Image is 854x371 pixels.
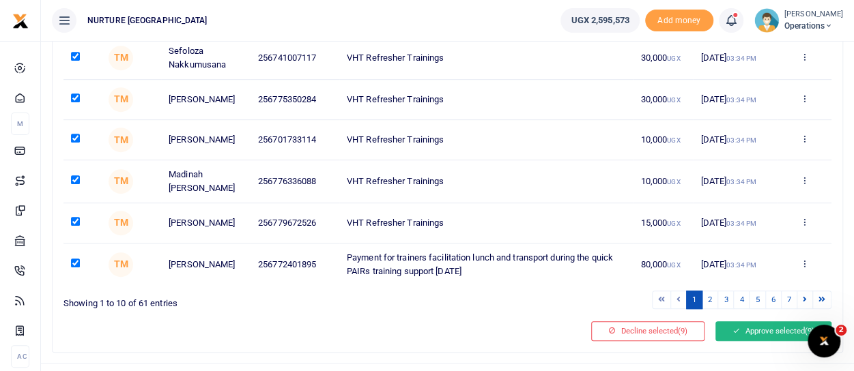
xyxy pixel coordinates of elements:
a: profile-user [PERSON_NAME] Operations [754,8,843,33]
td: VHT Refresher Trainings [339,120,634,160]
td: 30,000 [633,37,693,79]
td: [DATE] [693,203,777,243]
td: 30,000 [633,80,693,120]
li: M [11,113,29,135]
td: [PERSON_NAME] [161,203,251,243]
td: [DATE] [693,80,777,120]
td: 256701733114 [251,120,339,160]
td: Payment for trainers facilitation lunch and transport during the quick PAIRs training support [DATE] [339,243,634,285]
small: UGX [667,178,680,185]
span: (9) [805,326,814,336]
a: Add money [645,14,713,25]
td: 256776336088 [251,160,339,203]
button: Decline selected(9) [591,321,704,340]
a: 7 [781,291,797,309]
small: UGX [667,220,680,227]
td: 256772401895 [251,243,339,285]
small: 03:34 PM [726,220,756,227]
td: [PERSON_NAME] [161,120,251,160]
td: VHT Refresher Trainings [339,37,634,79]
td: 256775350284 [251,80,339,120]
td: 10,000 [633,120,693,160]
td: VHT Refresher Trainings [339,160,634,203]
a: 1 [686,291,702,309]
a: 4 [733,291,750,309]
small: 03:34 PM [726,96,756,104]
li: Toup your wallet [645,10,713,32]
span: Timothy Makumbi [109,252,133,277]
span: Timothy Makumbi [109,211,133,235]
td: [DATE] [693,120,777,160]
a: 6 [765,291,782,309]
td: [DATE] [693,243,777,285]
img: profile-user [754,8,779,33]
small: UGX [667,261,680,269]
span: 2 [836,325,846,336]
small: 03:34 PM [726,178,756,185]
button: Approve selected(9) [715,321,831,340]
span: Timothy Makumbi [109,128,133,152]
iframe: Intercom live chat [808,325,840,357]
td: 256741007117 [251,37,339,79]
span: Timothy Makumbi [109,46,133,70]
td: [DATE] [693,160,777,203]
td: 80,000 [633,243,693,285]
a: 3 [717,291,734,309]
small: UGX [667,96,680,104]
small: UGX [667,136,680,144]
span: (9) [678,326,687,336]
td: VHT Refresher Trainings [339,203,634,243]
a: UGX 2,595,573 [560,8,639,33]
td: VHT Refresher Trainings [339,80,634,120]
span: UGX 2,595,573 [571,14,629,27]
img: logo-small [12,13,29,29]
td: 10,000 [633,160,693,203]
td: [DATE] [693,37,777,79]
small: UGX [667,55,680,62]
td: Madinah [PERSON_NAME] [161,160,251,203]
div: Showing 1 to 10 of 61 entries [63,289,442,310]
a: 5 [749,291,765,309]
td: Sefoloza Nakkumusana [161,37,251,79]
li: Ac [11,345,29,368]
td: 256779672526 [251,203,339,243]
small: [PERSON_NAME] [784,9,843,20]
span: Add money [645,10,713,32]
li: Wallet ballance [555,8,644,33]
small: 03:34 PM [726,55,756,62]
small: 03:34 PM [726,261,756,269]
a: logo-small logo-large logo-large [12,15,29,25]
span: NURTURE [GEOGRAPHIC_DATA] [82,14,213,27]
small: 03:34 PM [726,136,756,144]
span: Operations [784,20,843,32]
span: Timothy Makumbi [109,169,133,194]
td: [PERSON_NAME] [161,80,251,120]
span: Timothy Makumbi [109,87,133,112]
td: [PERSON_NAME] [161,243,251,285]
a: 2 [702,291,718,309]
td: 15,000 [633,203,693,243]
